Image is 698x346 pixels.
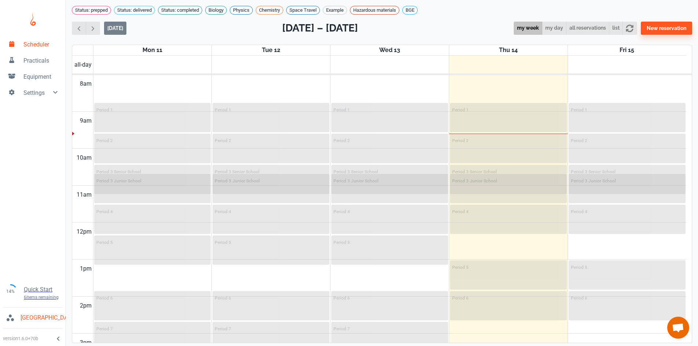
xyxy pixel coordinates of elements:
[542,22,566,35] button: my day
[205,6,227,15] div: Biology
[78,75,93,93] div: 8am
[96,138,113,143] p: Period 2
[261,45,282,55] a: August 12, 2025
[333,209,350,214] p: Period 4
[215,326,231,331] p: Period 7
[323,6,347,15] div: Example
[96,240,113,245] p: Period 5
[402,6,418,15] div: BGE
[78,297,93,315] div: 2pm
[141,45,164,55] a: August 11, 2025
[571,209,587,214] p: Period 4
[230,7,252,14] span: Physics
[667,317,689,339] a: Open chat
[378,45,402,55] a: August 13, 2025
[75,149,93,167] div: 10am
[333,178,378,183] p: Period 3 Junior School
[114,6,155,15] div: Status: delivered
[78,260,93,278] div: 1pm
[78,112,93,130] div: 9am
[641,22,692,35] button: New reservation
[96,107,113,112] p: Period 1
[287,7,320,14] span: Space Travel
[571,107,587,112] p: Period 1
[256,7,283,14] span: Chemistry
[158,7,202,14] span: Status: completed
[215,169,259,174] p: Period 3 Senior School
[333,138,350,143] p: Period 2
[514,22,542,35] button: my week
[286,6,320,15] div: Space Travel
[114,7,155,14] span: Status: delivered
[403,7,417,14] span: BGE
[215,107,231,112] p: Period 1
[452,295,469,301] p: Period 6
[96,295,113,301] p: Period 6
[104,22,126,35] button: [DATE]
[452,265,469,270] p: Period 5
[215,240,231,245] p: Period 5
[452,138,469,143] p: Period 2
[215,295,231,301] p: Period 6
[72,22,86,35] button: Previous week
[333,169,378,174] p: Period 3 Senior School
[609,22,623,35] button: list
[452,107,469,112] p: Period 1
[571,178,616,183] p: Period 3 Junior School
[158,6,202,15] div: Status: completed
[96,178,141,183] p: Period 3 Junior School
[350,6,399,15] div: Hazardous materials
[571,138,587,143] p: Period 2
[256,6,283,15] div: Chemistry
[215,138,231,143] p: Period 2
[623,22,637,35] button: refresh
[333,326,350,331] p: Period 7
[571,295,587,301] p: Period 6
[618,45,636,55] a: August 15, 2025
[333,107,350,112] p: Period 1
[206,7,226,14] span: Biology
[96,326,113,331] p: Period 7
[350,7,399,14] span: Hazardous materials
[333,295,350,301] p: Period 6
[323,7,347,14] span: Example
[215,209,231,214] p: Period 4
[96,209,113,214] p: Period 4
[73,60,93,69] span: all-day
[452,178,497,183] p: Period 3 Junior School
[498,45,519,55] a: August 14, 2025
[333,240,350,245] p: Period 5
[86,22,100,35] button: Next week
[282,21,358,36] h2: [DATE] – [DATE]
[452,169,497,174] p: Period 3 Senior School
[75,186,93,204] div: 11am
[230,6,253,15] div: Physics
[566,22,609,35] button: all reservations
[72,7,111,14] span: Status: prepped
[72,6,111,15] div: Status: prepped
[96,169,141,174] p: Period 3 Senior School
[571,265,587,270] p: Period 5
[75,223,93,241] div: 12pm
[571,169,616,174] p: Period 3 Senior School
[452,209,469,214] p: Period 4
[215,178,260,183] p: Period 3 Junior School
